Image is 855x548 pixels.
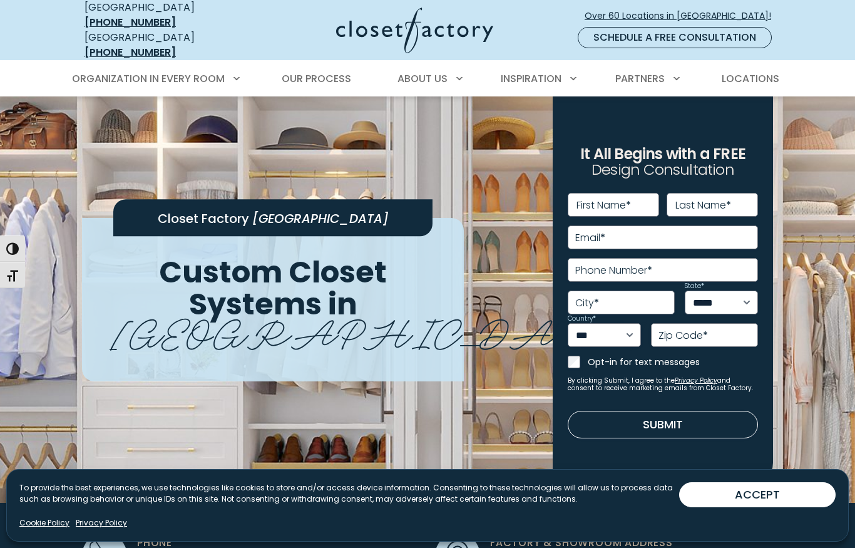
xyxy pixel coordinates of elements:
span: Over 60 Locations in [GEOGRAPHIC_DATA]! [585,9,781,23]
span: About Us [397,71,448,86]
label: Country [568,316,596,322]
label: Email [575,233,605,243]
label: Phone Number [575,266,652,276]
a: Cookie Policy [19,517,69,529]
span: Locations [722,71,779,86]
a: Schedule a Free Consultation [578,27,772,48]
a: [PHONE_NUMBER] [84,45,176,59]
label: Opt-in for text messages [588,356,758,368]
label: First Name [576,200,631,210]
span: [GEOGRAPHIC_DATA] [111,301,646,358]
small: By clicking Submit, I agree to the and consent to receive marketing emails from Closet Factory. [568,377,758,392]
span: Organization in Every Room [72,71,225,86]
span: [GEOGRAPHIC_DATA] [252,210,389,227]
button: Submit [568,411,758,438]
span: Closet Factory [158,210,249,227]
p: To provide the best experiences, we use technologies like cookies to store and/or access device i... [19,482,679,505]
a: Privacy Policy [76,517,127,529]
button: ACCEPT [679,482,836,507]
a: Over 60 Locations in [GEOGRAPHIC_DATA]! [584,5,782,27]
nav: Primary Menu [63,61,792,96]
span: Custom Closet Systems in [159,251,387,325]
a: Privacy Policy [675,376,717,385]
span: It All Begins with a FREE [580,143,745,164]
span: Partners [615,71,665,86]
div: [GEOGRAPHIC_DATA] [84,30,238,60]
span: Design Consultation [591,160,734,180]
label: City [575,298,599,308]
label: Zip Code [658,331,708,341]
a: [PHONE_NUMBER] [84,15,176,29]
span: Inspiration [501,71,561,86]
label: State [685,283,704,289]
img: Closet Factory Logo [336,8,493,53]
span: Our Process [282,71,351,86]
label: Last Name [675,200,731,210]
